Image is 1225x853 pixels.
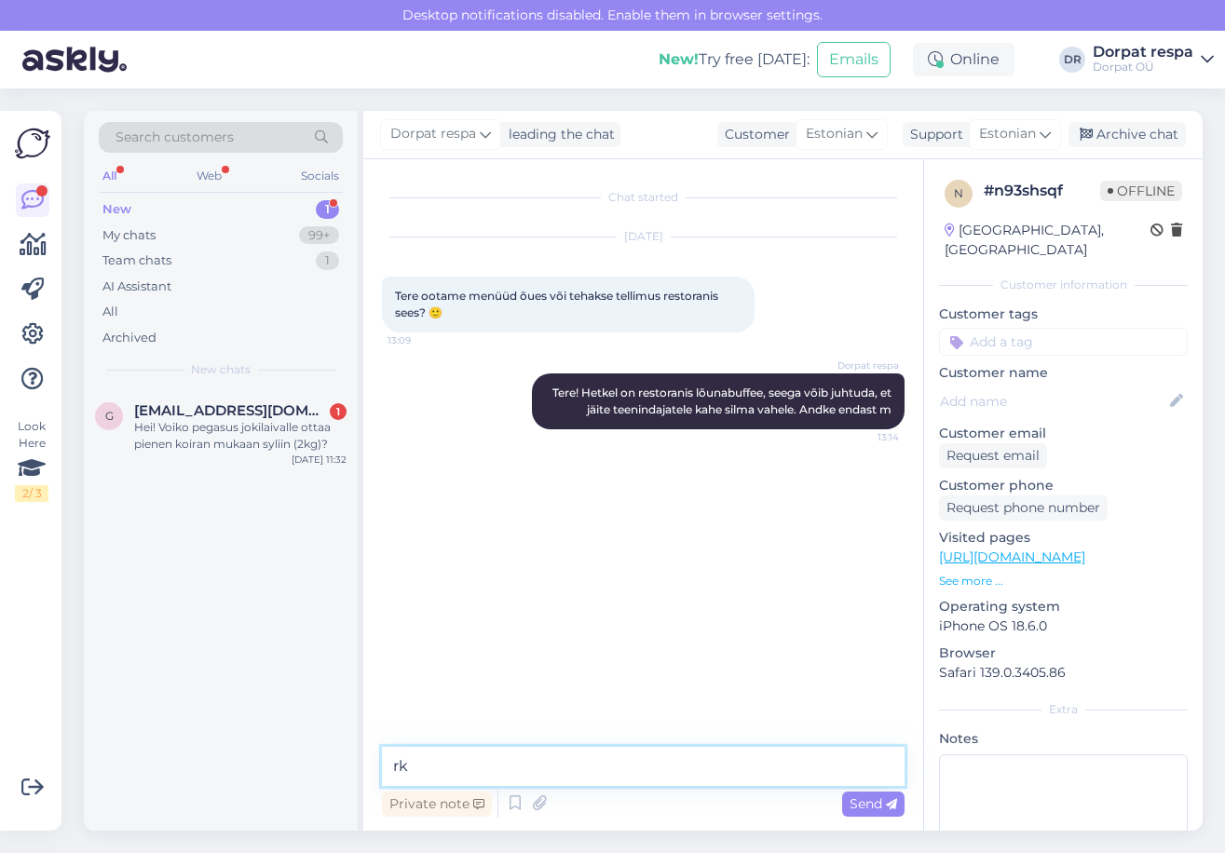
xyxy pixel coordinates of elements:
[939,305,1188,324] p: Customer tags
[984,180,1100,202] div: # n93shsqf
[299,226,339,245] div: 99+
[717,125,790,144] div: Customer
[939,424,1188,443] p: Customer email
[939,701,1188,718] div: Extra
[395,289,721,319] span: Tere ootame menüüd õues või tehakse tellimus restoranis sees? 🙂
[939,528,1188,548] p: Visited pages
[903,125,963,144] div: Support
[382,747,905,786] textarea: rk
[939,548,1085,565] a: [URL][DOMAIN_NAME]
[939,573,1188,589] p: See more ...
[102,200,131,219] div: New
[659,48,810,71] div: Try free [DATE]:
[102,278,171,296] div: AI Assistant
[292,453,347,467] div: [DATE] 11:32
[939,643,1188,663] p: Browser
[979,124,1036,144] span: Estonian
[316,200,339,219] div: 1
[297,164,343,188] div: Socials
[829,359,899,372] span: Dorpat respa
[382,228,905,245] div: [DATE]
[116,128,234,147] span: Search customers
[939,597,1188,616] p: Operating system
[316,251,339,270] div: 1
[102,303,118,321] div: All
[954,186,963,200] span: n
[330,403,347,420] div: 1
[501,125,615,144] div: leading the chat
[382,792,492,817] div: Private note
[940,391,1166,412] input: Add name
[939,363,1188,383] p: Customer name
[939,495,1108,521] div: Request phone number
[1093,45,1214,74] a: Dorpat respaDorpat OÜ
[102,226,156,245] div: My chats
[102,251,171,270] div: Team chats
[1068,122,1186,147] div: Archive chat
[388,333,457,347] span: 13:09
[913,43,1014,76] div: Online
[806,124,863,144] span: Estonian
[939,616,1188,636] p: iPhone OS 18.6.0
[939,729,1188,749] p: Notes
[939,476,1188,495] p: Customer phone
[191,361,251,378] span: New chats
[939,443,1047,468] div: Request email
[659,50,699,68] b: New!
[15,126,50,161] img: Askly Logo
[102,329,157,347] div: Archived
[382,189,905,206] div: Chat started
[939,328,1188,356] input: Add a tag
[15,418,48,502] div: Look Here
[829,430,899,444] span: 13:14
[817,42,891,77] button: Emails
[105,409,114,423] span: g
[99,164,120,188] div: All
[193,164,225,188] div: Web
[1093,60,1193,74] div: Dorpat OÜ
[134,419,347,453] div: Hei! Voiko pegasus jokilaivalle ottaa pienen koiran mukaan syliin (2kg)?
[1059,47,1085,73] div: DR
[390,124,476,144] span: Dorpat respa
[945,221,1150,260] div: [GEOGRAPHIC_DATA], [GEOGRAPHIC_DATA]
[939,277,1188,293] div: Customer information
[1100,181,1182,201] span: Offline
[1093,45,1193,60] div: Dorpat respa
[134,402,328,419] span: gittasailyronk@gmail.com
[15,485,48,502] div: 2 / 3
[552,386,894,416] span: Tere! Hetkel on restoranis lõunabuffee, seega võib juhtuda, et jäite teenindajatele kahe silma va...
[939,663,1188,683] p: Safari 139.0.3405.86
[850,795,897,812] span: Send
